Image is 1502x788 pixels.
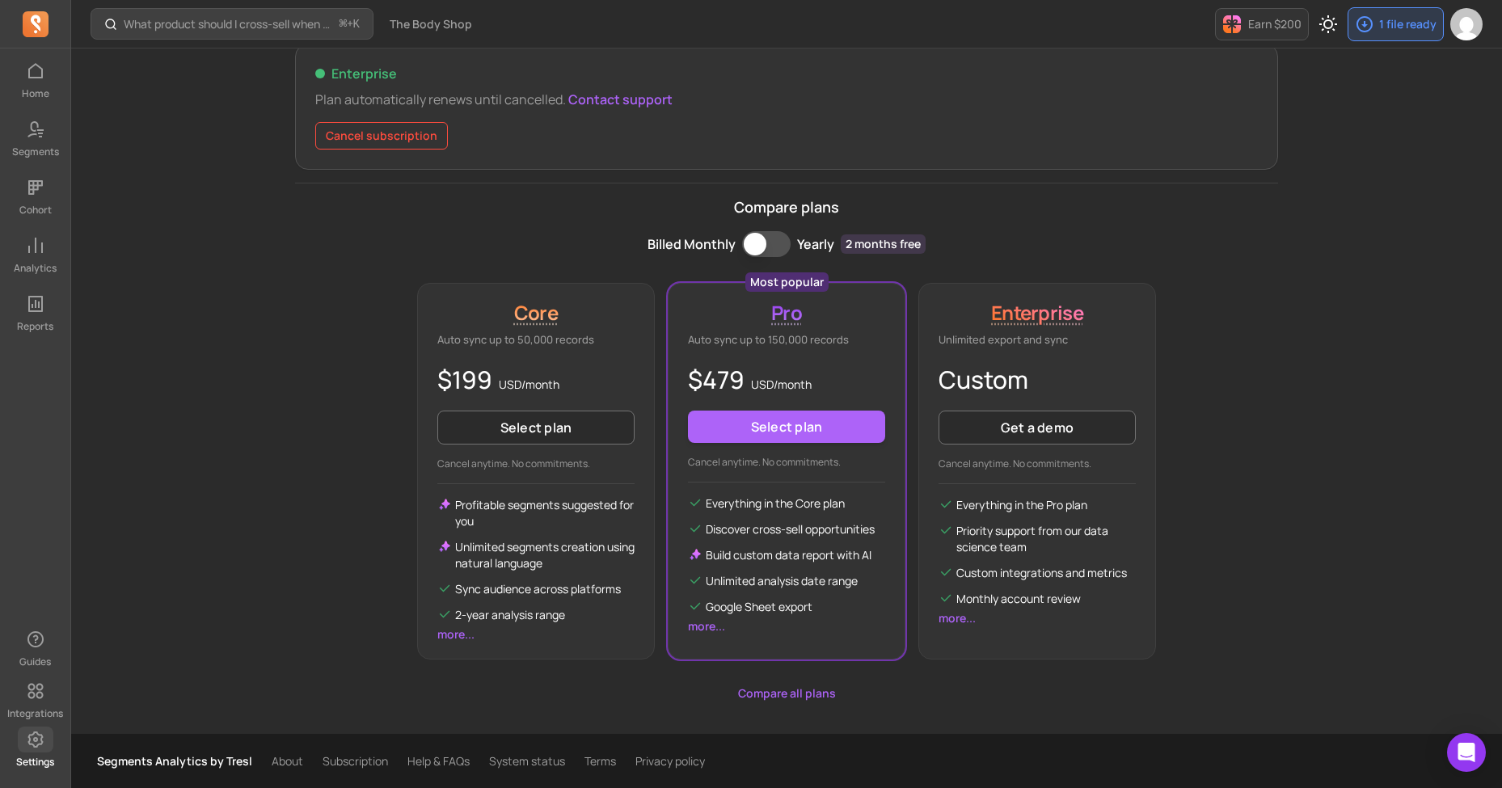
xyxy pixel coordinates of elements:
[706,495,845,512] p: Everything in the Core plan
[939,361,1136,398] p: Custom
[956,523,1136,555] p: Priority support from our data science team
[648,234,736,254] p: Billed Monthly
[1379,16,1437,32] p: 1 file ready
[1312,8,1344,40] button: Toggle dark mode
[272,753,303,769] a: About
[17,320,53,333] p: Reports
[22,87,49,100] p: Home
[939,411,1136,445] a: Get a demo
[1348,7,1444,41] button: 1 file ready
[437,300,635,326] p: Core
[841,234,926,254] p: 2 months free
[19,204,52,217] p: Cohort
[751,377,812,392] span: USD/ month
[706,547,871,563] p: Build custom data report with AI
[437,457,635,470] p: Cancel anytime. No commitments.
[315,122,448,150] button: Cancel subscription
[380,10,482,39] button: The Body Shop
[797,234,834,254] p: Yearly
[688,411,885,443] button: Select plan
[353,18,360,31] kbd: K
[1447,733,1486,772] div: Open Intercom Messenger
[7,707,63,720] p: Integrations
[688,332,885,348] p: Auto sync up to 150,000 records
[16,756,54,769] p: Settings
[437,332,635,348] p: Auto sync up to 50,000 records
[295,685,1278,702] a: Compare all plans
[939,457,1136,470] p: Cancel anytime. No commitments.
[499,377,559,392] span: USD/ month
[339,15,348,35] kbd: ⌘
[437,361,635,398] p: $199
[19,655,51,668] p: Guides
[390,16,472,32] span: The Body Shop
[437,411,635,445] button: Select plan
[455,539,635,571] p: Unlimited segments creation using natural language
[315,90,1258,109] p: Plan automatically renews until cancelled.
[1248,16,1302,32] p: Earn $200
[635,753,705,769] a: Privacy policy
[455,581,621,597] p: Sync audience across platforms
[407,753,470,769] a: Help & FAQs
[14,262,57,275] p: Analytics
[939,610,976,626] a: more...
[706,573,858,589] p: Unlimited analysis date range
[1215,8,1309,40] button: Earn $200
[706,599,812,615] p: Google Sheet export
[688,618,725,634] a: more...
[295,196,1278,218] p: Compare plans
[688,361,885,398] p: $479
[437,626,475,642] a: more...
[568,90,673,109] button: Contact support
[688,300,885,326] p: Pro
[956,591,1081,607] p: Monthly account review
[91,8,373,40] button: What product should I cross-sell when a customer purchases a product?⌘+K
[97,753,252,769] p: Segments Analytics by Tresl
[750,274,824,290] p: Most popular
[688,456,885,469] p: Cancel anytime. No commitments.
[323,753,388,769] a: Subscription
[18,623,53,672] button: Guides
[315,64,1258,83] p: Enterprise
[455,497,635,529] p: Profitable segments suggested for you
[939,332,1136,348] p: Unlimited export and sync
[956,497,1087,513] p: Everything in the Pro plan
[939,300,1136,326] p: Enterprise
[584,753,616,769] a: Terms
[489,753,565,769] a: System status
[12,145,59,158] p: Segments
[1450,8,1483,40] img: avatar
[956,565,1127,581] p: Custom integrations and metrics
[455,607,565,623] p: 2-year analysis range
[124,16,333,32] p: What product should I cross-sell when a customer purchases a product?
[340,15,360,32] span: +
[706,521,875,537] p: Discover cross-sell opportunities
